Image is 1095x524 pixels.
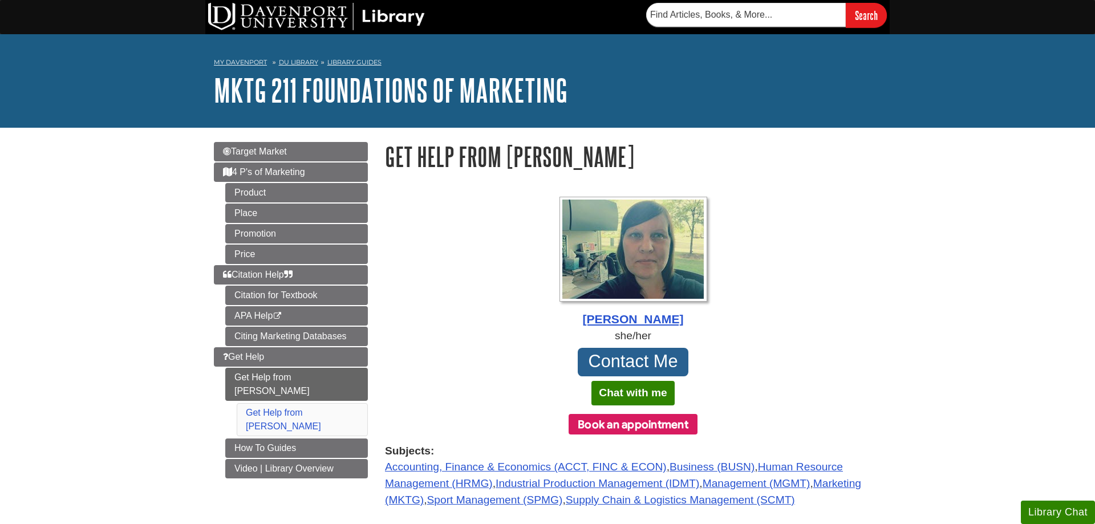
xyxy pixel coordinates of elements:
[225,183,368,202] a: Product
[578,348,688,376] a: Contact Me
[569,414,697,434] button: Book an appointment
[566,494,795,506] a: Supply Chain & Logistics Management (SCMT)
[385,197,881,328] a: Profile Photo [PERSON_NAME]
[225,204,368,223] a: Place
[385,142,881,171] h1: Get Help from [PERSON_NAME]
[591,381,674,405] button: Chat with me
[214,142,368,478] div: Guide Page Menu
[225,224,368,243] a: Promotion
[223,167,305,177] span: 4 P's of Marketing
[1021,501,1095,524] button: Library Chat
[703,477,810,489] a: Management (MGMT)
[225,306,368,326] a: APA Help
[385,310,881,328] div: [PERSON_NAME]
[223,352,264,361] span: Get Help
[646,3,887,27] form: Searches DU Library's articles, books, and more
[646,3,846,27] input: Find Articles, Books, & More...
[214,58,267,67] a: My Davenport
[214,265,368,285] a: Citation Help
[225,245,368,264] a: Price
[225,459,368,478] a: Video | Library Overview
[214,163,368,182] a: 4 P's of Marketing
[273,312,282,320] i: This link opens in a new window
[385,443,881,509] div: , , , , , , ,
[279,58,318,66] a: DU Library
[599,387,667,399] b: Chat with me
[214,142,368,161] a: Target Market
[427,494,563,506] a: Sport Management (SPMG)
[559,197,707,302] img: Profile Photo
[496,477,699,489] a: Industrial Production Management (IDMT)
[385,461,667,473] a: Accounting, Finance & Economics (ACCT, FINC & ECON)
[225,368,368,401] a: Get Help from [PERSON_NAME]
[670,461,755,473] a: Business (BUSN)
[385,328,881,344] div: she/her
[225,286,368,305] a: Citation for Textbook
[246,408,321,431] a: Get Help from [PERSON_NAME]
[214,347,368,367] a: Get Help
[208,3,425,30] img: DU Library
[225,438,368,458] a: How To Guides
[327,58,382,66] a: Library Guides
[223,270,293,279] span: Citation Help
[223,147,287,156] span: Target Market
[385,477,861,506] a: Marketing (MKTG)
[214,55,881,73] nav: breadcrumb
[225,327,368,346] a: Citing Marketing Databases
[214,72,567,108] a: MKTG 211 Foundations of Marketing
[385,443,881,460] strong: Subjects:
[846,3,887,27] input: Search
